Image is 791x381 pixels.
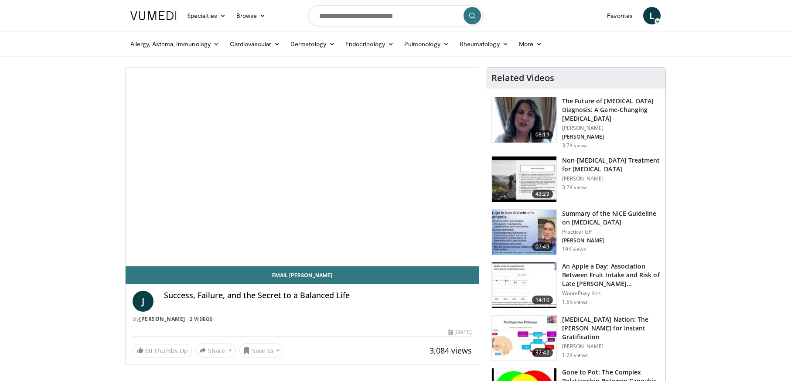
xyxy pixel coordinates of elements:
p: 3.7K views [562,142,588,149]
a: 32:42 [MEDICAL_DATA] Nation: The [PERSON_NAME] for Instant Gratification [PERSON_NAME] 1.2K views [491,315,660,361]
a: Rheumatology [454,35,514,53]
a: 14:10 An Apple a Day: Association Between Fruit Intake and Risk of Late [PERSON_NAME]… Woon-Puay ... [491,262,660,308]
a: Pulmonology [399,35,454,53]
p: 1.2K views [562,352,588,359]
h3: [MEDICAL_DATA] Nation: The [PERSON_NAME] for Instant Gratification [562,315,660,341]
h3: An Apple a Day: Association Between Fruit Intake and Risk of Late [PERSON_NAME]… [562,262,660,288]
input: Search topics, interventions [308,5,483,26]
h3: Non-[MEDICAL_DATA] Treatment for [MEDICAL_DATA] [562,156,660,173]
div: [DATE] [448,328,471,336]
a: Favorites [602,7,638,24]
p: 3.2K views [562,184,588,191]
p: Woon-Puay Koh [562,290,660,297]
a: Cardiovascular [225,35,285,53]
a: Dermatology [285,35,340,53]
button: Share [195,344,236,357]
p: 1.5K views [562,299,588,306]
p: [PERSON_NAME] [562,175,660,182]
p: [PERSON_NAME] [562,237,660,244]
span: 08:19 [532,130,553,139]
p: [PERSON_NAME] [562,133,660,140]
a: 07:49 Summary of the NICE Guideline on [MEDICAL_DATA] Practical GP [PERSON_NAME] 194 views [491,209,660,255]
img: 8c144ef5-ad01-46b8-bbf2-304ffe1f6934.150x105_q85_crop-smart_upscale.jpg [492,316,556,361]
a: [PERSON_NAME] [139,315,185,323]
div: By [133,315,472,323]
a: 43:29 Non-[MEDICAL_DATA] Treatment for [MEDICAL_DATA] [PERSON_NAME] 3.2K views [491,156,660,202]
a: Specialties [182,7,231,24]
h4: Success, Failure, and the Secret to a Balanced Life [164,291,472,300]
a: Browse [231,7,271,24]
a: Allergy, Asthma, Immunology [125,35,225,53]
span: 60 [145,347,152,355]
a: L [643,7,661,24]
h3: Summary of the NICE Guideline on [MEDICAL_DATA] [562,209,660,227]
span: 14:10 [532,296,553,304]
span: 07:49 [532,242,553,251]
a: 08:19 The Future of [MEDICAL_DATA] Diagnosis: A Game-Changing [MEDICAL_DATA] [PERSON_NAME] [PERSO... [491,97,660,149]
img: eb9441ca-a77b-433d-ba99-36af7bbe84ad.150x105_q85_crop-smart_upscale.jpg [492,156,556,202]
p: 194 views [562,246,586,253]
a: 60 Thumbs Up [133,344,192,357]
p: [PERSON_NAME] [562,125,660,132]
p: [PERSON_NAME] [562,343,660,350]
img: 8e949c61-8397-4eef-823a-95680e5d1ed1.150x105_q85_crop-smart_upscale.jpg [492,210,556,255]
button: Save to [239,344,284,357]
video-js: Video Player [126,68,479,266]
img: 5773f076-af47-4b25-9313-17a31d41bb95.150x105_q85_crop-smart_upscale.jpg [492,97,556,143]
p: Practical GP [562,228,660,235]
a: Email [PERSON_NAME] [126,266,479,284]
span: 3,084 views [430,345,472,356]
a: Endocrinology [340,35,399,53]
a: 2 Videos [187,316,215,323]
a: More [514,35,547,53]
h4: Related Videos [491,73,554,83]
img: VuMedi Logo [130,11,177,20]
span: 32:42 [532,348,553,357]
span: 43:29 [532,190,553,198]
a: J [133,291,153,312]
h3: The Future of [MEDICAL_DATA] Diagnosis: A Game-Changing [MEDICAL_DATA] [562,97,660,123]
img: 0fb96a29-ee07-42a6-afe7-0422f9702c53.150x105_q85_crop-smart_upscale.jpg [492,262,556,308]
